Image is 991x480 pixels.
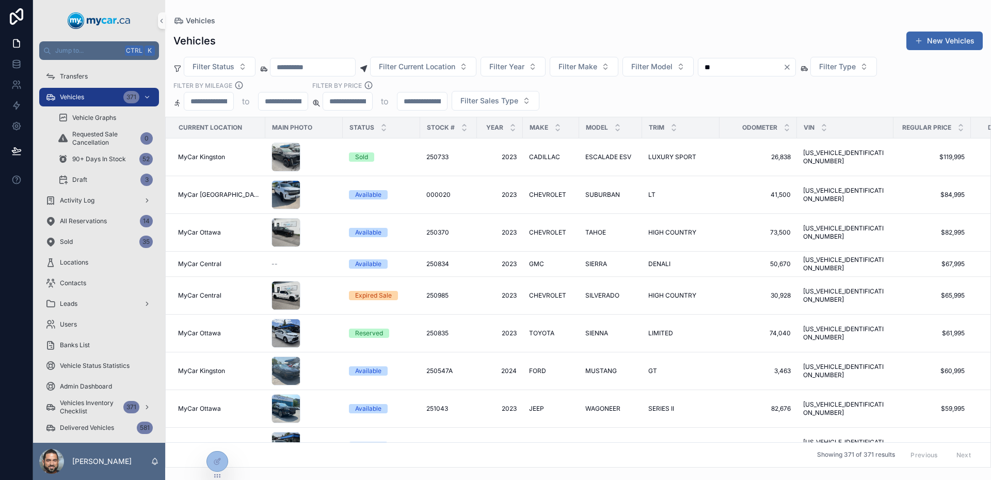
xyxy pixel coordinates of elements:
div: Expired Sale [355,291,392,300]
h1: Vehicles [173,34,216,48]
a: [US_VEHICLE_IDENTIFICATION_NUMBER] [803,256,887,272]
span: CHEVROLET [529,191,566,199]
span: Filter Sales Type [460,96,518,106]
span: 251043 [426,405,448,413]
a: Available [349,366,414,376]
span: SILVERADO [585,291,619,300]
span: Locations [60,258,88,267]
span: Vehicle Status Statistics [60,362,130,370]
a: 50,670 [726,260,791,268]
button: Select Button [481,57,546,76]
a: 250547A [426,367,471,375]
span: 250547A [426,367,453,375]
span: 2023 [483,191,517,199]
a: Vehicle Graphs [52,109,159,127]
p: [PERSON_NAME] [72,456,132,467]
a: MUSTANG [585,367,636,375]
div: 371 [123,401,139,413]
a: All Reservations14 [39,212,159,230]
a: Admin Dashboard [39,377,159,396]
span: GMC [529,260,544,268]
a: 000020 [426,191,471,199]
span: 000020 [426,191,451,199]
a: 250733 [426,153,471,161]
span: Filter Status [193,61,234,72]
span: 2024 [483,367,517,375]
a: Expired Sale [349,291,414,300]
a: 2023 [483,329,517,337]
span: 41,500 [726,191,791,199]
a: MyCar Ottawa [178,228,259,237]
button: Select Button [452,91,539,111]
a: SIENNA [585,329,636,337]
div: scrollable content [33,60,165,443]
span: Delivered Vehicles [60,424,114,432]
span: WAGONEER [585,405,620,413]
a: Delivered Vehicles581 [39,419,159,437]
span: MyCar Kingston [178,153,225,161]
span: Draft [72,176,87,184]
div: Reserved [355,329,383,338]
a: $61,995 [900,329,965,337]
span: MUSTANG [585,367,617,375]
a: 250834 [426,260,471,268]
span: MyCar Central [178,291,221,300]
a: 82,676 [726,405,791,413]
a: Available [349,190,414,199]
span: LUXURY SPORT [648,153,696,161]
span: Users [60,320,77,329]
a: HIGH COUNTRY [648,291,713,300]
span: 26,838 [726,153,791,161]
a: [US_VEHICLE_IDENTIFICATION_NUMBER] [803,363,887,379]
span: 2023 [483,405,517,413]
button: Clear [783,63,795,71]
a: 250370 [426,228,471,237]
a: [US_VEHICLE_IDENTIFICATION_NUMBER] [803,287,887,304]
a: MyCar Ottawa [178,329,259,337]
a: Available [349,442,414,451]
a: SUBURBAN [585,191,636,199]
a: JEEP [529,405,573,413]
span: Year [486,123,503,132]
a: 250985 [426,291,471,300]
span: GT [648,367,657,375]
span: TAHOE [585,228,606,237]
button: Select Button [550,57,618,76]
span: Requested Sale Cancellation [72,130,136,147]
span: [US_VEHICLE_IDENTIFICATION_NUMBER] [803,325,887,342]
span: Transfers [60,72,88,81]
span: Stock # [427,123,455,132]
span: Showing 371 of 371 results [817,451,895,459]
span: 250370 [426,228,449,237]
div: Available [355,404,381,413]
a: GMC [529,260,573,268]
a: WAGONEER [585,405,636,413]
a: Activity Log [39,191,159,210]
div: Available [355,228,381,237]
a: 74,040 [726,329,791,337]
span: Vehicles [186,16,215,26]
span: Vehicles Inventory Checklist [60,399,119,415]
span: LT [648,191,656,199]
span: Leads [60,300,77,308]
p: to [381,95,389,107]
span: MyCar Ottawa [178,405,221,413]
span: $82,995 [900,228,965,237]
button: New Vehicles [906,32,983,50]
a: $67,995 [900,260,965,268]
a: 2023 [483,228,517,237]
a: MyCar Central [178,260,259,268]
span: Model [586,123,608,132]
span: FORD [529,367,546,375]
a: SERIES II [648,405,713,413]
span: Sold [60,238,73,246]
a: 2023 [483,153,517,161]
div: Available [355,442,381,451]
span: Current Location [179,123,242,132]
span: Filter Year [489,61,524,72]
